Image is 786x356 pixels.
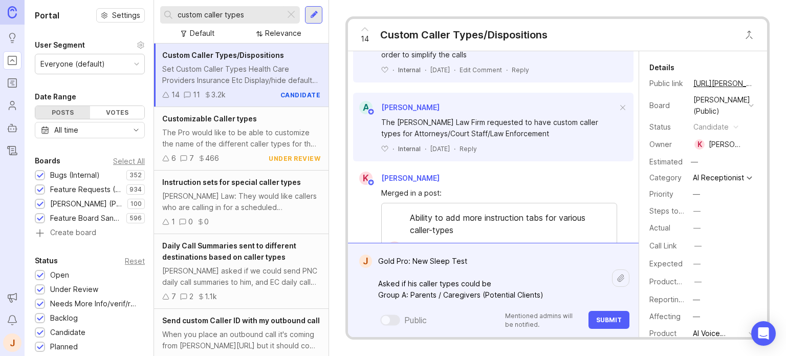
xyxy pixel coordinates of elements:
[359,255,372,268] div: J
[709,139,745,150] div: [PERSON_NAME]
[690,221,704,235] button: Actual
[189,291,193,302] div: 2
[162,265,320,288] div: [PERSON_NAME] asked if we could send PNC daily call summaries to him, and EC daily call summaries...
[211,89,226,100] div: 3.2k
[649,61,674,74] div: Details
[113,158,145,164] div: Select All
[430,66,450,74] time: [DATE]
[3,119,21,137] a: Autopilot
[353,101,440,114] a: A[PERSON_NAME]
[353,172,448,185] a: K[PERSON_NAME]
[3,141,21,160] a: Changelog
[269,154,320,163] div: under review
[381,103,440,112] span: [PERSON_NAME]
[425,144,426,153] div: ·
[40,58,105,70] div: Everyone (default)
[190,28,214,39] div: Default
[162,191,320,213] div: [PERSON_NAME] Law: They would like callers who are calling in for a scheduled appointment transfe...
[388,241,401,255] div: J
[690,257,704,270] button: Expected
[380,28,548,42] div: Custom Caller Types/Dispositions
[694,276,702,287] div: —
[359,101,373,114] div: A
[50,327,85,338] div: Candidate
[691,275,705,288] button: ProductboardID
[693,174,744,181] div: AI Receptionist
[154,107,329,171] a: Customizable Caller typesThe Pro would like to be able to customize the name of the different cal...
[392,66,394,74] div: ·
[50,269,69,281] div: Open
[3,96,21,115] a: Users
[3,51,21,70] a: Portal
[454,144,455,153] div: ·
[154,44,329,107] a: Custom Caller Types/DispositionsSet Custom Caller Types Health Care Providers Insurance Etc Displ...
[691,239,705,253] button: Call Link
[425,66,426,74] div: ·
[381,117,617,139] div: The [PERSON_NAME] Law Firm requested to have custom caller types for Attorneys/Court Staff/Law En...
[361,33,369,45] span: 14
[171,291,176,302] div: 7
[35,106,90,119] div: Posts
[381,174,440,182] span: [PERSON_NAME]
[596,316,622,324] span: Submit
[35,155,60,167] div: Boards
[128,126,144,134] svg: toggle icon
[35,9,59,22] h1: Portal
[154,234,329,309] a: Daily Call Summaries sent to different destinations based on caller types[PERSON_NAME] asked if w...
[649,329,676,338] label: Product
[35,255,58,267] div: Status
[130,200,142,208] p: 100
[162,51,284,59] span: Custom Caller Types/Dispositions
[649,277,704,286] label: ProductboardID
[460,66,502,74] div: Edit Comment
[35,91,76,103] div: Date Range
[649,241,677,250] label: Call Link
[454,66,455,74] div: ·
[649,158,683,165] div: Estimated
[265,28,301,39] div: Relevance
[50,298,140,309] div: Needs More Info/verif/repro
[398,144,421,153] div: Internal
[129,171,142,179] p: 352
[112,10,140,20] span: Settings
[649,172,685,183] div: Category
[3,311,21,329] button: Notifications
[694,240,702,252] div: —
[693,121,729,133] div: candidate
[50,213,121,224] div: Feature Board Sandbox [DATE]
[50,184,121,195] div: Feature Requests (Internal)
[129,185,142,194] p: 934
[162,127,320,150] div: The Pro would like to be able to customize the name of the different caller types for the AIR to ...
[162,64,320,86] div: Set Custom Caller Types Health Care Providers Insurance Etc Display/hide default Caller types Non...
[649,295,704,304] label: Reporting Team
[96,8,145,23] button: Settings
[693,311,700,322] div: —
[690,204,704,218] button: Steps to Reproduce
[3,29,21,47] a: Ideas
[90,106,145,119] div: Votes
[162,329,320,351] div: When you place an outbound call it's coming from [PERSON_NAME][URL] but it should come from [PERS...
[162,241,296,261] span: Daily Call Summaries sent to different destinations based on caller types
[693,328,745,339] div: AI Voice Assistant
[154,171,329,234] a: Instruction sets for special caller types[PERSON_NAME] Law: They would like callers who are calli...
[8,6,17,18] img: Canny Home
[693,258,701,269] div: —
[649,259,683,268] label: Expected
[649,121,685,133] div: Status
[693,294,700,305] div: —
[189,153,194,164] div: 7
[649,139,685,150] div: Owner
[367,108,375,116] img: member badge
[3,333,21,352] button: J
[751,321,776,346] div: Open Intercom Messenger
[188,216,193,227] div: 0
[506,66,508,74] div: ·
[382,241,476,255] a: J[PERSON_NAME]
[649,100,685,111] div: Board
[171,153,176,164] div: 6
[162,178,301,186] span: Instruction sets for special caller types
[162,316,320,325] span: Send custom Caller ID with my outbound call
[460,144,477,153] div: Reply
[50,170,100,181] div: Bugs (Internal)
